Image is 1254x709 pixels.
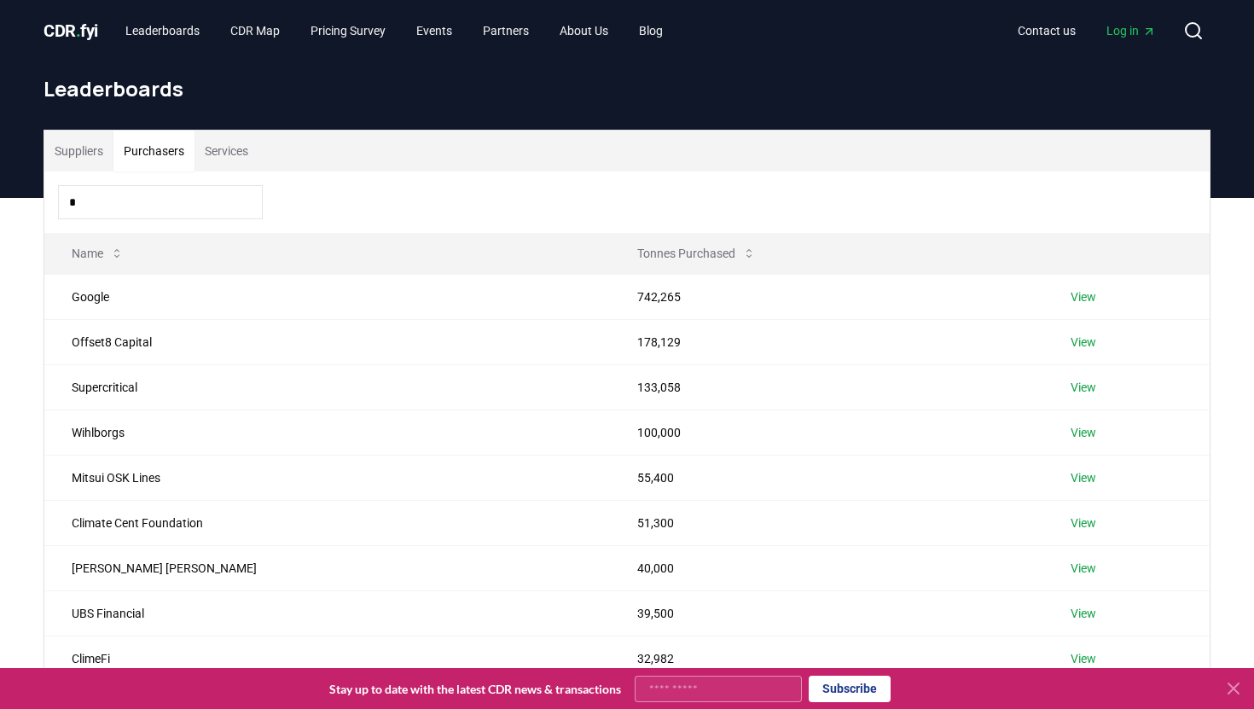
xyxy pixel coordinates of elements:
td: 32,982 [610,636,1043,681]
td: Mitsui OSK Lines [44,455,610,500]
td: Climate Cent Foundation [44,500,610,545]
td: Wihlborgs [44,410,610,455]
td: Google [44,274,610,319]
a: Partners [469,15,543,46]
td: [PERSON_NAME] [PERSON_NAME] [44,545,610,590]
td: 100,000 [610,410,1043,455]
button: Tonnes Purchased [624,236,769,270]
a: CDR.fyi [44,19,98,43]
td: 55,400 [610,455,1043,500]
td: UBS Financial [44,590,610,636]
a: Log in [1093,15,1170,46]
td: Offset8 Capital [44,319,610,364]
a: CDR Map [217,15,293,46]
a: View [1071,334,1096,351]
a: Blog [625,15,676,46]
a: View [1071,514,1096,532]
span: Log in [1106,22,1156,39]
a: View [1071,605,1096,622]
span: . [76,20,81,41]
nav: Main [112,15,676,46]
a: View [1071,424,1096,441]
a: Events [403,15,466,46]
td: 133,058 [610,364,1043,410]
button: Services [194,131,258,171]
td: ClimeFi [44,636,610,681]
a: About Us [546,15,622,46]
a: View [1071,288,1096,305]
td: Supercritical [44,364,610,410]
button: Suppliers [44,131,113,171]
td: 51,300 [610,500,1043,545]
a: Contact us [1004,15,1089,46]
nav: Main [1004,15,1170,46]
td: 742,265 [610,274,1043,319]
a: View [1071,379,1096,396]
td: 40,000 [610,545,1043,590]
a: View [1071,469,1096,486]
button: Name [58,236,137,270]
td: 178,129 [610,319,1043,364]
a: View [1071,650,1096,667]
a: Leaderboards [112,15,213,46]
td: 39,500 [610,590,1043,636]
a: Pricing Survey [297,15,399,46]
span: CDR fyi [44,20,98,41]
button: Purchasers [113,131,194,171]
h1: Leaderboards [44,75,1210,102]
a: View [1071,560,1096,577]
